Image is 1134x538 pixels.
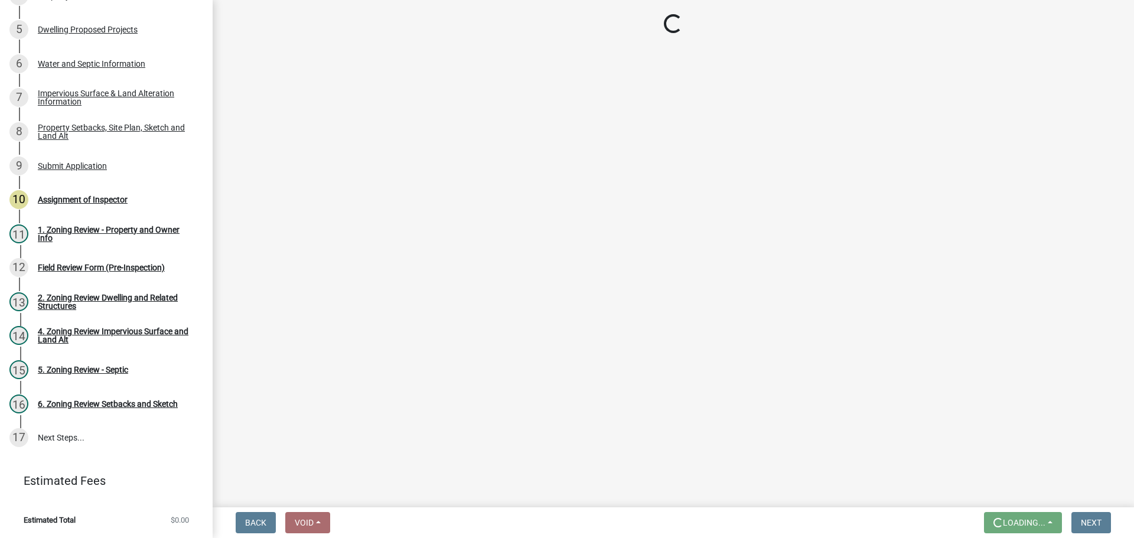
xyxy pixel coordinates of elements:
[9,258,28,277] div: 12
[38,25,138,34] div: Dwelling Proposed Projects
[9,54,28,73] div: 6
[236,512,276,533] button: Back
[245,518,266,527] span: Back
[9,360,28,379] div: 15
[9,88,28,107] div: 7
[295,518,314,527] span: Void
[38,400,178,408] div: 6. Zoning Review Setbacks and Sketch
[38,263,165,272] div: Field Review Form (Pre-Inspection)
[984,512,1062,533] button: Loading...
[24,516,76,524] span: Estimated Total
[9,292,28,311] div: 13
[9,428,28,447] div: 17
[9,326,28,345] div: 14
[1003,518,1045,527] span: Loading...
[9,394,28,413] div: 16
[1071,512,1111,533] button: Next
[1081,518,1102,527] span: Next
[9,156,28,175] div: 9
[38,89,194,106] div: Impervious Surface & Land Alteration Information
[9,469,194,493] a: Estimated Fees
[38,195,128,204] div: Assignment of Inspector
[38,162,107,170] div: Submit Application
[38,366,128,374] div: 5. Zoning Review - Septic
[38,123,194,140] div: Property Setbacks, Site Plan, Sketch and Land Alt
[38,226,194,242] div: 1. Zoning Review - Property and Owner Info
[285,512,330,533] button: Void
[9,224,28,243] div: 11
[38,294,194,310] div: 2. Zoning Review Dwelling and Related Structures
[9,190,28,209] div: 10
[9,20,28,39] div: 5
[38,60,145,68] div: Water and Septic Information
[171,516,189,524] span: $0.00
[9,122,28,141] div: 8
[38,327,194,344] div: 4. Zoning Review Impervious Surface and Land Alt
